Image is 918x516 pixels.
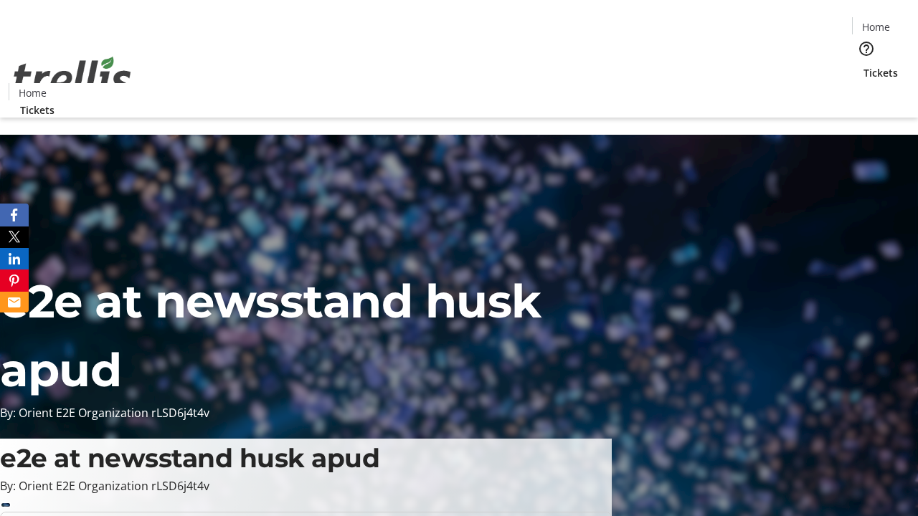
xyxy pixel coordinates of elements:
span: Tickets [20,102,55,118]
button: Help [852,34,881,63]
a: Tickets [9,102,66,118]
span: Home [862,19,890,34]
a: Tickets [852,65,909,80]
a: Home [9,85,55,100]
span: Tickets [863,65,898,80]
button: Cart [852,80,881,109]
img: Orient E2E Organization rLSD6j4t4v's Logo [9,41,136,113]
a: Home [853,19,899,34]
span: Home [19,85,47,100]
